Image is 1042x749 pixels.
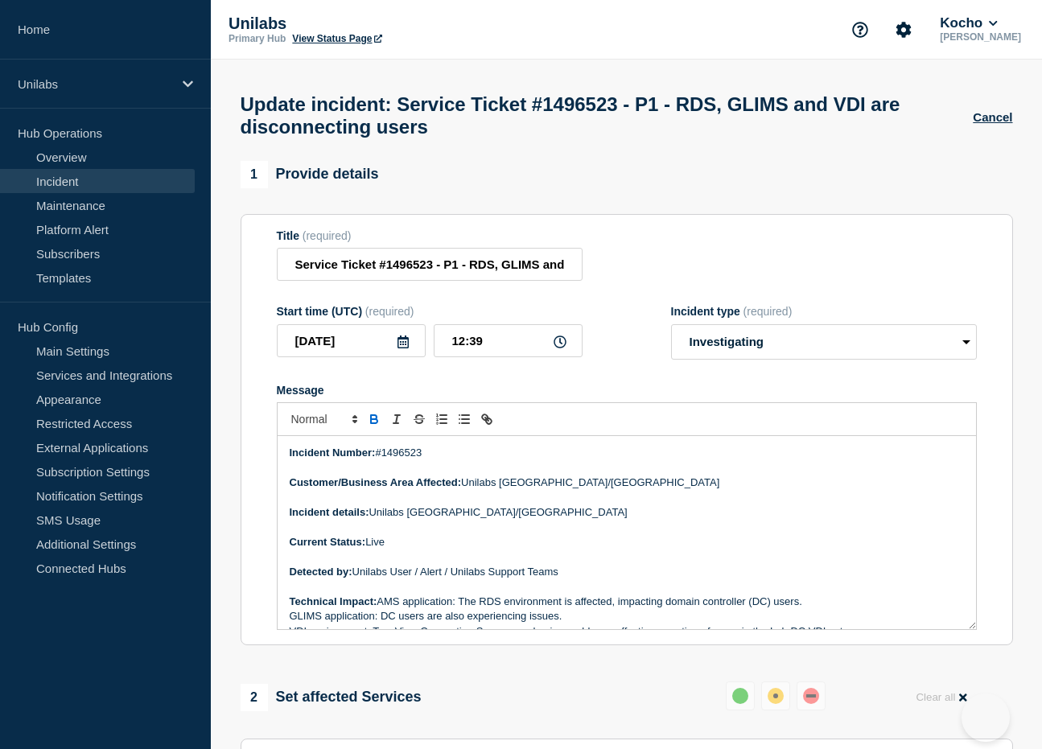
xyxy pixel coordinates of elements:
[671,305,977,318] div: Incident type
[292,33,381,44] a: View Status Page
[476,409,498,429] button: Toggle link
[241,161,268,188] span: 1
[803,688,819,704] div: down
[761,681,790,710] button: affected
[671,324,977,360] select: Incident type
[408,409,430,429] button: Toggle strikethrough text
[284,409,363,429] span: Font size
[768,688,784,704] div: affected
[290,505,964,520] p: Unilabs [GEOGRAPHIC_DATA]/[GEOGRAPHIC_DATA]
[453,409,476,429] button: Toggle bulleted list
[290,565,964,579] p: Unilabs User / Alert / Unilabs Support Teams
[290,535,964,549] p: Live
[290,447,376,459] strong: Incident Number:
[290,476,462,488] strong: Customer/Business Area Affected:
[906,681,976,713] button: Clear all
[937,31,1024,43] p: [PERSON_NAME]
[430,409,453,429] button: Toggle ordered list
[277,305,583,318] div: Start time (UTC)
[385,409,408,429] button: Toggle italic text
[365,305,414,318] span: (required)
[277,248,583,281] input: Title
[843,13,877,47] button: Support
[743,305,793,318] span: (required)
[434,324,583,357] input: HH:MM
[277,229,583,242] div: Title
[277,384,977,397] div: Message
[290,595,964,609] p: AMS application: The RDS environment is affected, impacting domain controller (DC) users.
[973,110,1012,124] button: Cancel
[229,33,286,44] p: Primary Hub
[290,536,366,548] strong: Current Status:
[732,688,748,704] div: up
[229,14,550,33] p: Unilabs
[241,161,379,188] div: Provide details
[290,595,377,607] strong: Technical Impact:
[290,475,964,490] p: Unilabs [GEOGRAPHIC_DATA]/[GEOGRAPHIC_DATA]
[363,409,385,429] button: Toggle bold text
[277,324,426,357] input: YYYY-MM-DD
[290,446,964,460] p: #1496523
[290,624,964,639] p: VDI environment: Two View Connection Servers are having problems, affecting a portion of users in...
[278,436,976,629] div: Message
[290,506,369,518] strong: Incident details:
[241,684,422,711] div: Set affected Services
[303,229,352,242] span: (required)
[797,681,826,710] button: down
[726,681,755,710] button: up
[290,566,352,578] strong: Detected by:
[241,93,974,138] h1: Update incident: Service Ticket #1496523 - P1 - RDS, GLIMS and VDI are disconnecting users
[18,77,172,91] p: Unilabs
[937,15,1000,31] button: Kocho
[962,693,1010,742] iframe: Help Scout Beacon - Open
[887,13,921,47] button: Account settings
[241,684,268,711] span: 2
[290,609,964,623] p: GLIMS application: DC users are also experiencing issues.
